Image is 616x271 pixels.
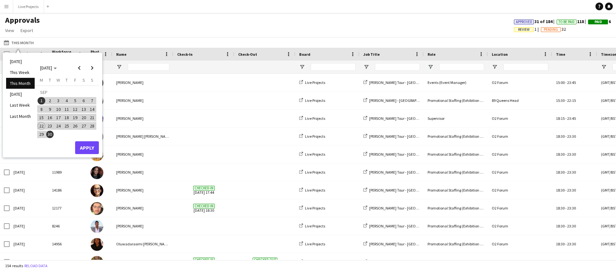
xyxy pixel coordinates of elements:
span: Name [116,52,126,57]
span: - [565,152,567,157]
a: [PERSON_NAME] - [GEOGRAPHIC_DATA] [363,98,434,103]
a: [PERSON_NAME] Tour - [GEOGRAPHIC_DATA] [363,224,442,228]
button: 23-09-2025 [46,122,54,130]
a: [PERSON_NAME] Tour - [GEOGRAPHIC_DATA] [363,80,442,85]
a: Live Projects [299,134,325,139]
button: 14-09-2025 [88,105,96,113]
div: [PERSON_NAME] [112,74,173,91]
div: Mia (Almiria) Tomaz [112,253,173,271]
span: 23:30 [567,224,576,228]
span: Role [428,52,436,57]
span: T [65,77,68,83]
button: Reload data [23,262,49,269]
span: 23:30 [567,152,576,157]
a: Live Projects [299,116,325,121]
span: [PERSON_NAME] Tour - [GEOGRAPHIC_DATA] [369,224,442,228]
span: Export [21,28,33,33]
div: O2 Forum [488,110,552,127]
span: - [565,206,567,210]
button: 24-09-2025 [54,122,63,130]
a: Live Projects [299,259,325,264]
span: 12 [71,105,79,113]
button: 08-09-2025 [37,105,46,113]
span: 23:30 [567,206,576,210]
span: 26 [71,122,79,130]
button: Choose month and year [38,62,59,74]
button: 27-09-2025 [79,122,88,130]
span: Live Projects [305,134,325,139]
span: M [40,77,43,83]
span: 13 [80,105,88,113]
span: Live Projects [305,242,325,246]
button: 06-09-2025 [79,96,88,105]
button: 17-09-2025 [54,113,63,122]
div: O2 Forum [488,199,552,217]
span: 23:30 [567,242,576,246]
a: View [3,26,17,35]
a: [PERSON_NAME] Tour - [GEOGRAPHIC_DATA] [363,188,442,193]
span: - [565,242,567,246]
span: Paid [594,20,602,24]
span: 15 [38,114,45,121]
button: 29-09-2025 [37,130,46,138]
span: W [56,77,60,83]
span: S [82,77,85,83]
button: Apply [75,141,99,154]
li: Last Week [6,100,35,111]
div: 8246 [48,217,87,235]
div: O2 Forum [488,253,552,271]
span: [PERSON_NAME] Tour - [GEOGRAPHIC_DATA] [369,134,442,139]
span: Check-Out [238,52,257,57]
span: 10 [55,105,62,113]
button: 05-09-2025 [71,96,79,105]
a: Live Projects [299,188,325,193]
span: - [565,98,567,103]
span: 18:30 [556,152,565,157]
span: 23:30 [567,134,576,139]
span: Checked-in [193,186,215,191]
span: 18:30 [556,224,565,228]
button: Open Filter Menu [492,64,498,70]
div: Promotional Staffing (Exhibition Host) [424,217,488,235]
button: 03-09-2025 [54,96,63,105]
button: 10-09-2025 [54,105,63,113]
div: [DATE] [10,253,48,271]
span: 24 [55,122,62,130]
span: Live Projects [305,206,325,210]
a: [PERSON_NAME] Tour - [GEOGRAPHIC_DATA] [363,242,442,246]
button: 28-09-2025 [88,122,96,130]
span: Checked-in [193,204,215,209]
img: David Fanning [91,202,103,215]
button: 18-09-2025 [63,113,71,122]
div: [DATE] [10,217,48,235]
span: Live Projects [305,224,325,228]
div: Promotional Staffing (Exhibition Host) [424,127,488,145]
img: Mia (Almiria) Tomaz [91,256,103,269]
div: [PERSON_NAME] [112,181,173,199]
span: [DATE] 23:37 [238,253,291,271]
div: Promotional Staffing (Exhibition Host) [424,145,488,163]
span: 4 [63,97,71,105]
div: [DATE] [10,199,48,217]
div: [PERSON_NAME] [PERSON_NAME] [112,127,173,145]
span: Pending [544,28,558,32]
button: 25-09-2025 [63,122,71,130]
a: Export [18,26,36,35]
a: [PERSON_NAME] Tour - [GEOGRAPHIC_DATA] [363,259,442,264]
button: 01-09-2025 [37,96,46,105]
div: Promotional Staffing (Exhibition Host) [424,253,488,271]
span: 23:30 [567,188,576,193]
span: 22 [38,122,45,130]
span: 6 [588,19,611,24]
span: Checked-in [193,258,215,262]
span: Time [556,52,565,57]
div: [DATE] [10,181,48,199]
button: 15-09-2025 [37,113,46,122]
span: [DATE] 18:30 [177,199,230,217]
a: Live Projects [299,80,325,85]
span: 18:30 [556,206,565,210]
input: Location Filter Input [503,63,548,71]
span: 18 [63,114,71,121]
span: View [5,28,14,33]
span: 29 [38,131,45,138]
